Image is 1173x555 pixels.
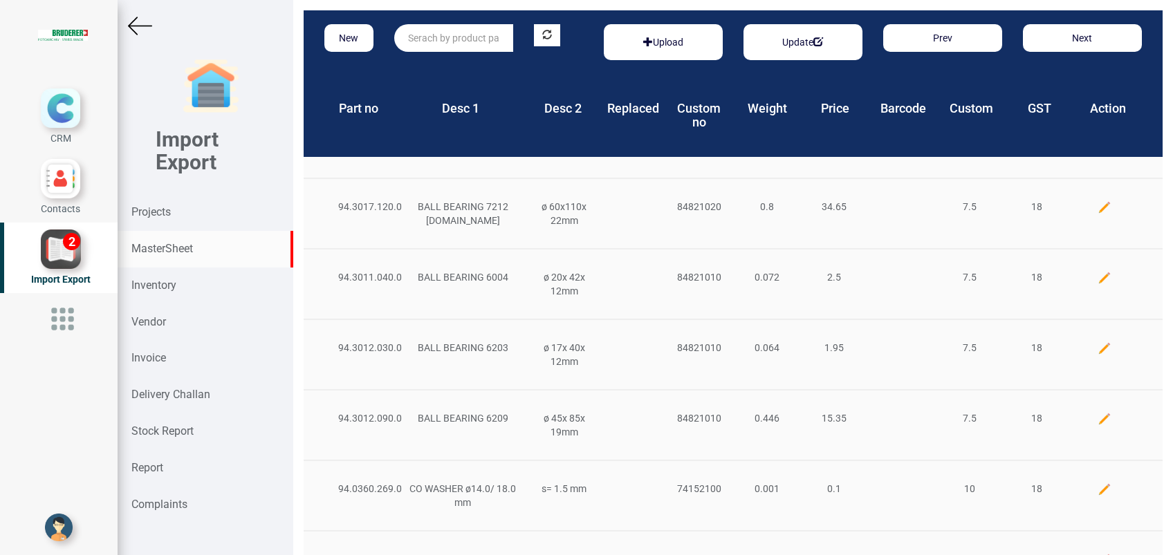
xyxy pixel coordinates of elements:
div: 10 [936,482,1004,496]
div: BALL BEARING 6203 [396,341,530,355]
div: 7.5 [936,341,1004,355]
b: Import Export [156,127,219,174]
button: Next [1023,24,1142,52]
h4: Action [1084,102,1131,115]
div: 7.5 [936,411,1004,425]
h4: Desc 2 [539,102,586,115]
strong: Projects [131,205,171,218]
div: s= 1.5 mm [530,482,598,496]
span: CRM [50,133,71,144]
span: Import Export [31,274,91,285]
strong: Stock Report [131,424,194,438]
div: 15.35 [801,411,869,425]
div: 0.064 [733,341,801,355]
h4: Barcode [880,102,927,115]
div: 18 [1004,270,1071,284]
h4: Custom no [675,102,722,129]
h4: Custom [948,102,995,115]
div: 18 [1004,411,1071,425]
div: 7.5 [936,270,1004,284]
img: garage-closed.png [183,59,239,114]
div: BALL BEARING 6004 [396,270,530,284]
div: 84821010 [665,270,733,284]
button: Update [774,31,831,53]
strong: Invoice [131,351,166,364]
img: edit.png [1098,412,1111,426]
input: Serach by product part no [394,24,513,52]
div: Basic example [604,24,723,60]
div: 0.1 [801,482,869,496]
div: 94.3012.090.0 [328,411,396,425]
strong: Inventory [131,279,176,292]
div: 84821010 [665,341,733,355]
div: 2.5 [801,270,869,284]
div: 18 [1004,200,1071,214]
h4: Price [811,102,858,115]
div: ø 17x 40x 12mm [530,341,598,368]
div: 18 [1004,341,1071,355]
strong: Report [131,461,163,474]
img: edit.png [1098,341,1111,355]
div: BALL BEARING 6209 [396,411,530,425]
img: edit.png [1098,271,1111,285]
button: Upload [635,31,692,53]
div: ø 60x110x 22mm [530,200,598,227]
img: edit.png [1098,200,1111,214]
h4: Weight [743,102,791,115]
div: 1.95 [801,341,869,355]
h4: Replaced [607,102,654,115]
div: ø 45x 85x 19mm [530,411,598,439]
div: 2 [63,233,80,250]
div: CO WASHER ø14.0/ 18.0 mm [396,482,530,509]
div: ø 20x 42x 12mm [530,270,598,298]
div: BALL BEARING 7212 [DOMAIN_NAME] [396,200,530,227]
div: 34.65 [801,200,869,214]
div: 7.5 [936,200,1004,214]
strong: Delivery Challan [131,388,210,401]
strong: MasterSheet [131,242,193,255]
div: 0.446 [733,411,801,425]
div: 0.8 [733,200,801,214]
div: 84821010 [665,411,733,425]
div: Basic example [743,24,862,60]
div: 94.3012.030.0 [328,341,396,355]
div: 74152100 [665,482,733,496]
h4: Part no [335,102,382,115]
div: 18 [1004,482,1071,496]
div: 94.3017.120.0 [328,200,396,214]
h4: Desc 1 [403,102,518,115]
div: 0.072 [733,270,801,284]
strong: Vendor [131,315,166,328]
div: 94.3011.040.0 [328,270,396,284]
div: 0.001 [733,482,801,496]
div: 84821020 [665,200,733,214]
strong: Complaints [131,498,187,511]
button: Prev [883,24,1002,52]
div: 94.0360.269.0 [328,482,396,496]
h4: GST [1016,102,1063,115]
span: Contacts [41,203,80,214]
button: New [324,24,373,52]
img: edit.png [1098,482,1111,496]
